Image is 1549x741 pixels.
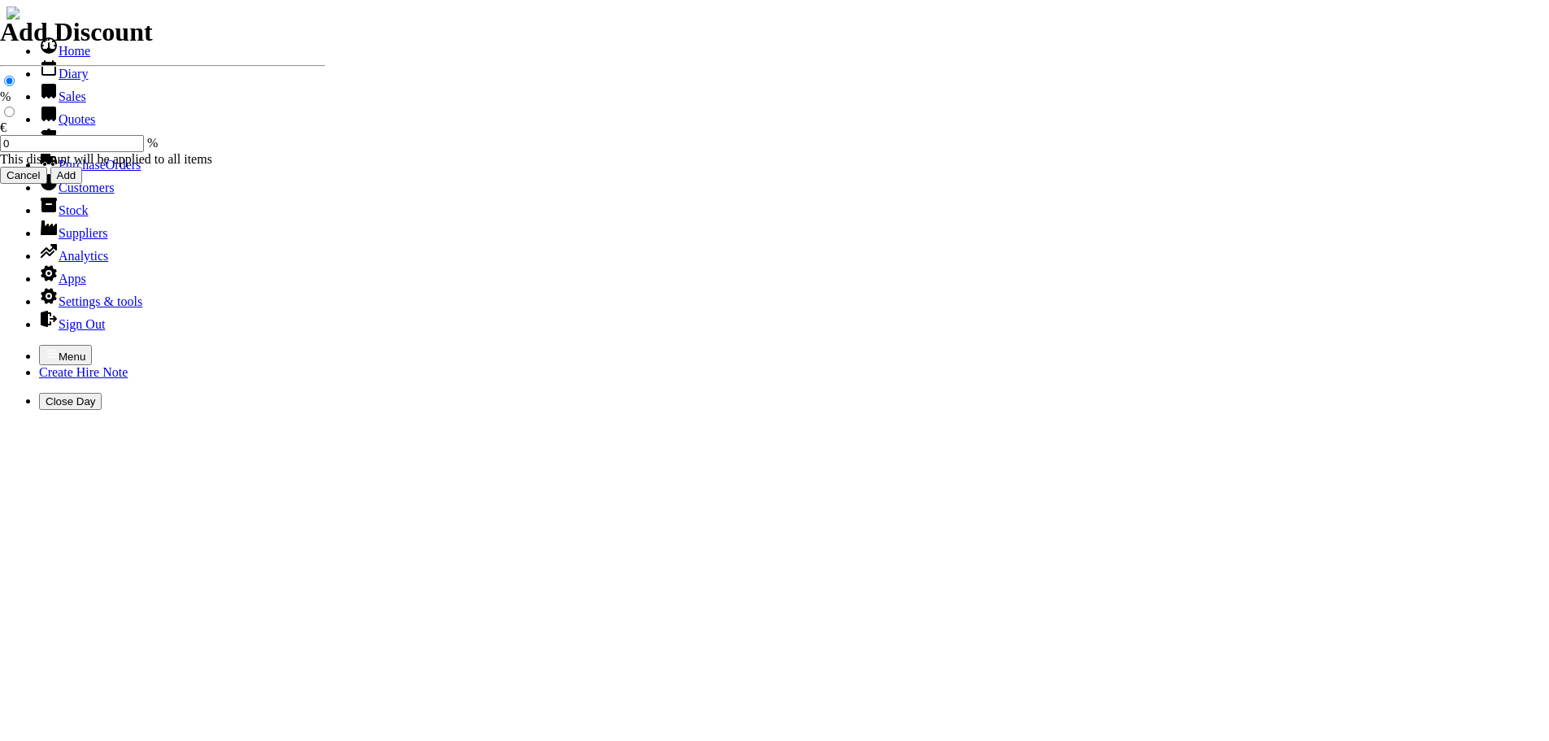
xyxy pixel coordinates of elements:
button: Menu [39,345,92,365]
a: Analytics [39,249,108,263]
a: Customers [39,181,114,194]
a: Settings & tools [39,294,142,308]
input: % [4,76,15,86]
a: Sign Out [39,317,105,331]
button: Close Day [39,393,102,410]
li: Suppliers [39,218,1542,241]
li: Sales [39,81,1542,104]
a: Suppliers [39,226,107,240]
input: € [4,107,15,117]
a: Apps [39,272,86,286]
li: Stock [39,195,1542,218]
span: % [147,136,158,150]
li: Hire Notes [39,127,1542,150]
input: Add [50,167,83,184]
a: Create Hire Note [39,365,128,379]
a: Stock [39,203,88,217]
